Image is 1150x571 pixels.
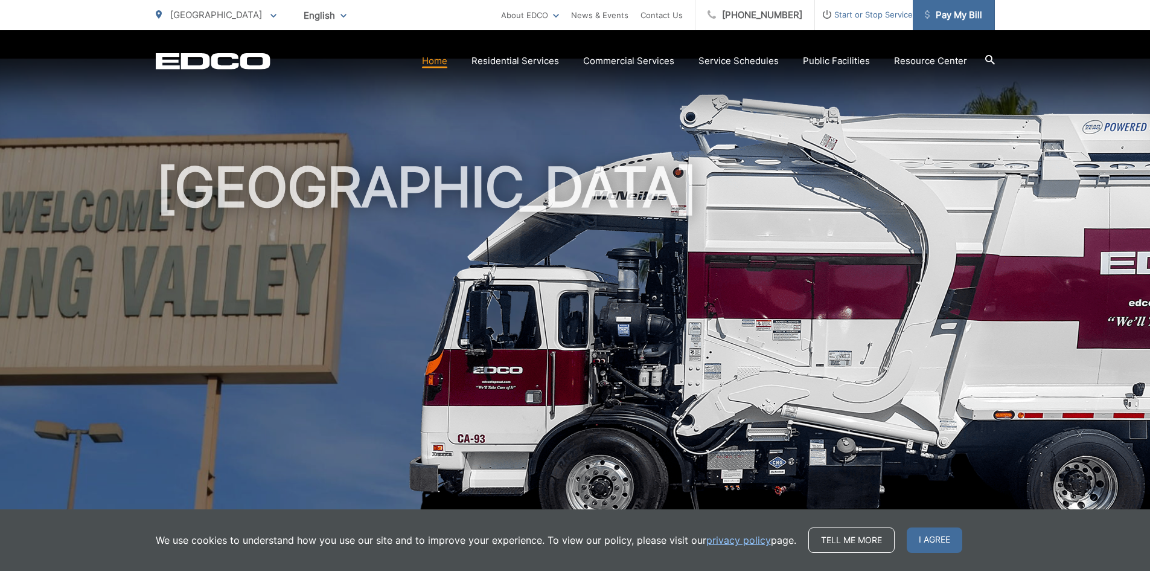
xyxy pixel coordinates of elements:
[925,8,982,22] span: Pay My Bill
[706,533,771,547] a: privacy policy
[894,54,967,68] a: Resource Center
[803,54,870,68] a: Public Facilities
[698,54,779,68] a: Service Schedules
[501,8,559,22] a: About EDCO
[907,527,962,553] span: I agree
[583,54,674,68] a: Commercial Services
[156,533,796,547] p: We use cookies to understand how you use our site and to improve your experience. To view our pol...
[295,5,356,26] span: English
[808,527,895,553] a: Tell me more
[156,157,995,540] h1: [GEOGRAPHIC_DATA]
[471,54,559,68] a: Residential Services
[571,8,628,22] a: News & Events
[422,54,447,68] a: Home
[156,53,270,69] a: EDCD logo. Return to the homepage.
[640,8,683,22] a: Contact Us
[170,9,262,21] span: [GEOGRAPHIC_DATA]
